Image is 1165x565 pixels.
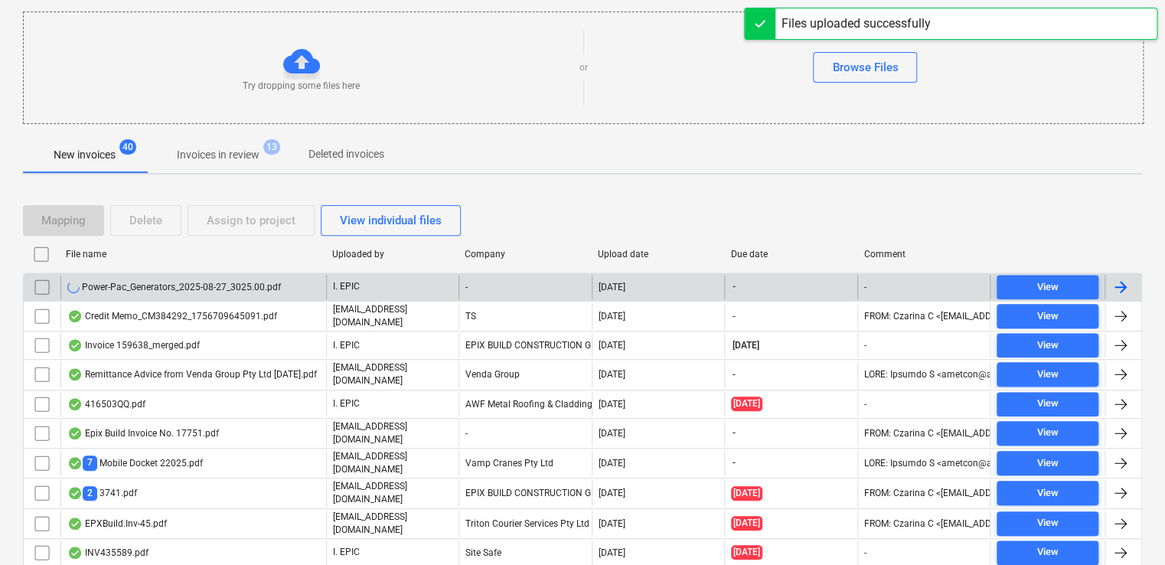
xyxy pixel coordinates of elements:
p: New invoices [54,147,116,163]
div: OCR finished [67,547,83,559]
div: [DATE] [599,488,625,498]
div: Venda Group [458,361,591,387]
div: View [1036,395,1058,413]
div: - [458,420,591,446]
p: I. EPIC [333,546,360,559]
div: OCR finished [67,487,83,499]
div: Try dropping some files hereorBrowse Files [23,11,1144,124]
div: OCR finished [67,398,83,410]
p: Try dropping some files here [243,80,360,93]
p: [EMAIL_ADDRESS][DOMAIN_NAME] [333,303,452,329]
button: View individual files [321,205,461,236]
button: View [997,275,1098,299]
span: 2 [83,486,97,501]
div: Files uploaded successfully [782,15,931,33]
div: - [864,282,866,292]
span: [DATE] [731,516,762,531]
div: OCR finished [67,368,83,380]
div: Invoice 159638_merged.pdf [67,339,200,351]
div: - [458,275,591,299]
div: OCR finished [67,518,83,530]
p: [EMAIL_ADDRESS][DOMAIN_NAME] [333,420,452,446]
div: EPIX BUILD CONSTRUCTION GROUP PTY LTD [458,333,591,358]
div: Uploaded by [331,249,452,260]
div: - [864,547,866,558]
div: - [864,340,866,351]
p: I. EPIC [333,280,360,293]
iframe: Chat Widget [1088,492,1165,565]
div: Triton Courier Services Pty Ltd [458,511,591,537]
div: Browse Files [832,57,898,77]
p: or [579,61,588,74]
div: View [1036,455,1058,472]
div: [DATE] [599,311,625,322]
button: View [997,362,1098,387]
div: [DATE] [599,282,625,292]
div: View [1036,366,1058,384]
div: - [864,399,866,410]
span: [DATE] [731,486,762,501]
button: View [997,392,1098,416]
button: View [997,541,1098,565]
p: I. EPIC [333,339,360,352]
div: Due date [731,249,852,260]
div: View individual files [340,211,442,230]
div: Vamp Cranes Pty Ltd [458,450,591,476]
div: TS [458,303,591,329]
span: 40 [119,139,136,155]
div: View [1036,544,1058,561]
div: OCR finished [67,457,83,469]
p: Invoices in review [177,147,259,163]
div: [DATE] [599,340,625,351]
div: EPXBuild.Inv-45.pdf [67,518,167,530]
div: Mobile Docket 22025.pdf [67,456,203,470]
div: Credit Memo_CM384292_1756709645091.pdf [67,310,277,322]
div: AWF Metal Roofing & Cladding Pty Ltd [458,392,591,416]
div: OCR finished [67,339,83,351]
span: 13 [263,139,280,155]
span: [DATE] [731,339,761,352]
div: Company [465,249,586,260]
span: [DATE] [731,397,762,411]
button: View [997,304,1098,328]
button: View [997,421,1098,446]
div: [DATE] [599,458,625,469]
span: - [731,310,737,323]
div: View [1036,514,1058,532]
div: File name [66,249,319,260]
p: [EMAIL_ADDRESS][DOMAIN_NAME] [333,450,452,476]
div: OCR finished [67,310,83,322]
div: Epix Build Invoice No. 17751.pdf [67,427,219,439]
div: View [1036,308,1058,325]
p: [EMAIL_ADDRESS][DOMAIN_NAME] [333,361,452,387]
div: Upload date [598,249,719,260]
div: OCR in progress [67,281,80,293]
p: Deleted invoices [308,146,384,162]
div: Remittance Advice from Venda Group Pty Ltd [DATE].pdf [67,368,317,380]
button: View [997,451,1098,475]
div: View [1036,279,1058,296]
span: - [731,368,737,381]
button: View [997,481,1098,505]
div: EPIX BUILD CONSTRUCTION GROUP PTY LTD [458,480,591,506]
div: View [1036,485,1058,502]
span: [DATE] [731,545,762,560]
div: [DATE] [599,547,625,558]
div: OCR finished [67,427,83,439]
span: - [731,426,737,439]
span: - [731,280,737,293]
div: 3741.pdf [67,486,137,501]
div: [DATE] [599,369,625,380]
div: [DATE] [599,399,625,410]
div: Comment [863,249,984,260]
div: Power-Pac_Generators_2025-08-27_3025.00.pdf [67,281,281,293]
div: Site Safe [458,541,591,565]
div: INV435589.pdf [67,547,148,559]
button: Browse Files [813,52,917,83]
div: View [1036,424,1058,442]
button: View [997,333,1098,358]
span: 7 [83,456,97,470]
p: I. EPIC [333,397,360,410]
p: [EMAIL_ADDRESS][DOMAIN_NAME] [333,480,452,506]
